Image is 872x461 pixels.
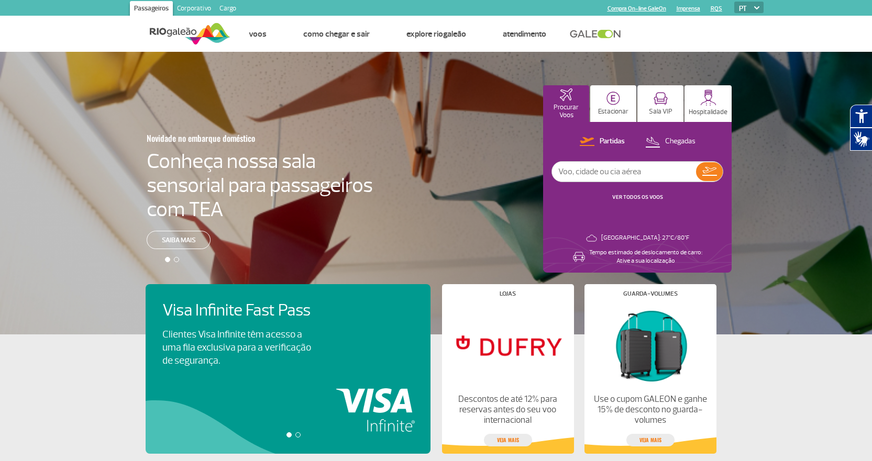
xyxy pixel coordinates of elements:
a: Visa Infinite Fast PassClientes Visa Infinite têm acesso a uma fila exclusiva para a verificação ... [162,301,414,367]
p: Hospitalidade [689,108,727,116]
a: Corporativo [173,1,215,18]
img: carParkingHome.svg [606,92,620,105]
h3: Novidade no embarque doméstico [147,127,322,149]
a: Imprensa [677,5,700,12]
button: Partidas [577,135,628,149]
a: Cargo [215,1,240,18]
img: airplaneHomeActive.svg [560,88,572,101]
button: Estacionar [590,85,636,122]
div: Plugin de acessibilidade da Hand Talk. [850,105,872,151]
p: [GEOGRAPHIC_DATA]: 27°C/80°F [601,234,689,242]
button: Abrir tradutor de língua de sinais. [850,128,872,151]
img: Guarda-volumes [593,305,707,386]
a: Saiba mais [147,231,211,249]
p: Use o cupom GALEON e ganhe 15% de desconto no guarda-volumes [593,394,707,425]
h4: Guarda-volumes [623,291,678,297]
a: veja mais [484,434,532,446]
p: Sala VIP [649,108,672,116]
button: Chegadas [642,135,699,149]
a: Passageiros [130,1,173,18]
p: Clientes Visa Infinite têm acesso a uma fila exclusiva para a verificação de segurança. [162,328,311,367]
h4: Visa Infinite Fast Pass [162,301,329,320]
a: Voos [249,29,267,39]
p: Procurar Voos [548,104,584,119]
h4: Conheça nossa sala sensorial para passageiros com TEA [147,149,373,221]
p: Partidas [600,137,625,147]
a: VER TODOS OS VOOS [612,194,663,200]
button: Procurar Voos [543,85,589,122]
h4: Lojas [500,291,516,297]
p: Descontos de até 12% para reservas antes do seu voo internacional [450,394,565,425]
a: Compra On-line GaleOn [608,5,666,12]
button: VER TODOS OS VOOS [609,193,666,201]
input: Voo, cidade ou cia aérea [552,162,696,182]
img: hospitality.svg [700,89,716,106]
p: Chegadas [665,137,696,147]
button: Hospitalidade [685,85,732,122]
p: Tempo estimado de deslocamento de carro: Ative a sua localização [589,249,702,265]
a: veja mais [626,434,675,446]
button: Abrir recursos assistivos. [850,105,872,128]
a: RQS [711,5,722,12]
a: Explore RIOgaleão [406,29,466,39]
img: vipRoom.svg [654,92,668,105]
button: Sala VIP [637,85,683,122]
p: Estacionar [598,108,628,116]
a: Como chegar e sair [303,29,370,39]
img: Lojas [450,305,565,386]
a: Atendimento [503,29,546,39]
